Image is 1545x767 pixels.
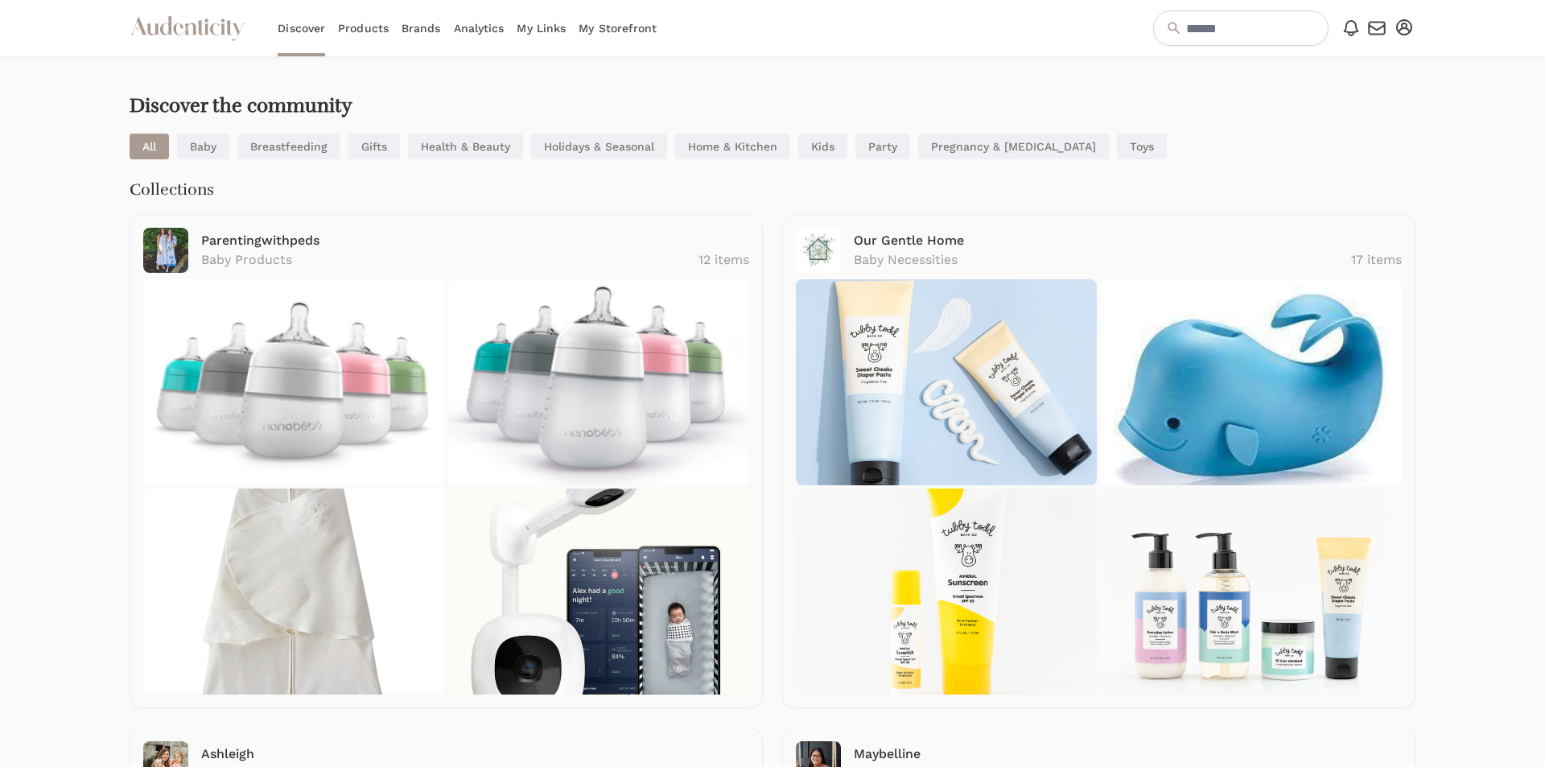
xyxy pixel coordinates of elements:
img: sleepsack-swaddle-organic-cotton-cream_3.jpg [143,489,444,695]
img: LavRo-Baby-Bundle-8.5.jpg [1100,489,1401,695]
a: Our Gentle Home [854,233,964,248]
a: Party [855,134,910,159]
a: Baby [177,134,229,159]
a: Kids [798,134,847,159]
a: Health & Beauty [408,134,523,159]
p: 17 items [1351,250,1402,270]
img: Flexy_9oz_Hero_Image_1_300x.jpg [448,279,749,485]
p: Baby Necessities [854,250,958,270]
a: Baby Necessities 17 items [854,250,1402,270]
a: Pregnancy & [MEDICAL_DATA] [918,134,1109,159]
a: Ashleigh [201,746,254,761]
img: <span class="translation_missing" title="translation missing: en.advocates.discover.show.profile_... [143,228,188,273]
a: Breastfeeding [237,134,340,159]
h2: Discover the community [130,95,1415,118]
a: Home & Kitchen [675,134,790,159]
a: Gifts [348,134,400,159]
img: Sunscreen_Sunstick_product_image.jpg [796,489,1097,695]
img: skip-hop-bath-spout-covers-29500344402097_1200x1200.jpg [1100,279,1401,485]
a: Maybelline [854,746,921,761]
a: All [130,134,169,159]
a: Parentingwithpeds [201,233,319,248]
a: Holidays & Seasonal [531,134,667,159]
h3: Collections [130,179,1415,201]
a: Baby Products 12 items [201,250,749,270]
img: <span class="translation_missing" title="translation missing: en.advocates.discover.show.profile_... [796,228,841,273]
img: nanit-pro-camera-wall-mount-33722406437041_1160x.webp [448,489,749,695]
p: Baby Products [201,250,292,270]
img: diaper-paste-texture-shoot_18d0400a-3678-48e3-bd8e-4e50e5c46765_grande.jpg [796,279,1097,485]
a: Toys [1117,134,1167,159]
p: 12 items [698,250,749,270]
img: Flexy_5oz_Hero_Image_1_300x.jpg [143,279,444,485]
